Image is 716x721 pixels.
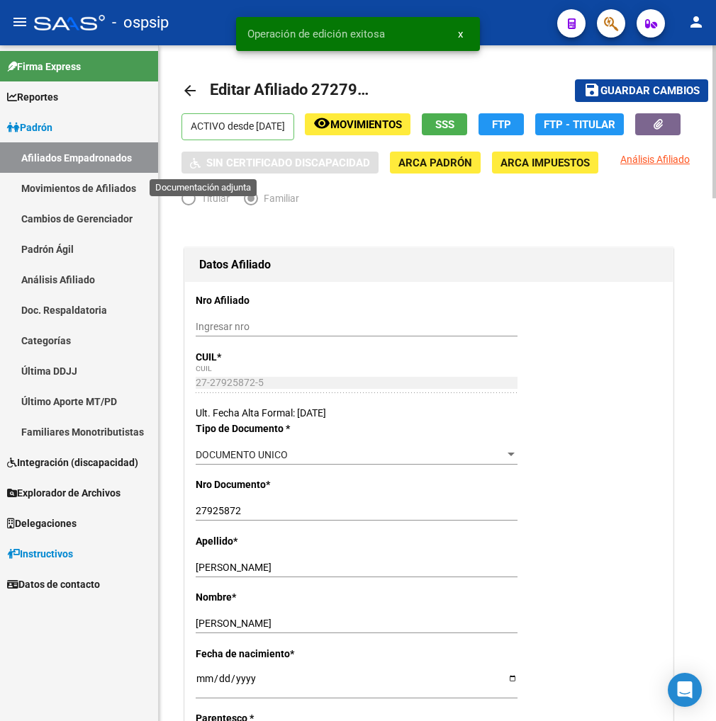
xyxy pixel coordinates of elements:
[181,113,294,140] p: ACTIVO desde [DATE]
[196,646,335,662] p: Fecha de nacimiento
[196,405,662,421] div: Ult. Fecha Alta Formal: [DATE]
[196,533,335,549] p: Apellido
[668,673,702,707] div: Open Intercom Messenger
[688,13,705,30] mat-icon: person
[492,152,598,174] button: ARCA Impuestos
[422,113,467,135] button: SSS
[535,113,624,135] button: FTP - Titular
[181,195,313,207] mat-radio-group: Elija una opción
[196,293,335,308] p: Nro Afiliado
[206,157,370,169] span: Sin Certificado Discapacidad
[447,21,474,47] button: x
[247,27,385,41] span: Operación de edición exitosa
[313,115,330,132] mat-icon: remove_red_eye
[196,589,335,605] p: Nombre
[305,113,410,135] button: Movimientos
[210,81,413,98] span: Editar Afiliado 27279258725
[500,157,590,169] span: ARCA Impuestos
[620,154,690,165] span: Análisis Afiliado
[11,13,28,30] mat-icon: menu
[398,157,472,169] span: ARCA Padrón
[7,89,58,105] span: Reportes
[390,152,481,174] button: ARCA Padrón
[7,455,138,470] span: Integración (discapacidad)
[196,449,288,460] span: DOCUMENTO UNICO
[544,118,615,131] span: FTP - Titular
[258,191,299,206] span: Familiar
[7,120,52,135] span: Padrón
[181,82,198,99] mat-icon: arrow_back
[600,85,700,98] span: Guardar cambios
[199,254,659,276] h1: Datos Afiliado
[181,152,379,174] button: Sin Certificado Discapacidad
[7,577,100,592] span: Datos de contacto
[479,113,524,135] button: FTP
[196,477,335,492] p: Nro Documento
[458,28,463,40] span: x
[196,421,335,436] p: Tipo de Documento *
[196,191,230,206] span: Titular
[435,118,454,131] span: SSS
[492,118,511,131] span: FTP
[7,59,81,74] span: Firma Express
[7,546,73,562] span: Instructivos
[583,81,600,98] mat-icon: save
[330,118,402,131] span: Movimientos
[575,79,708,101] button: Guardar cambios
[196,349,335,365] p: CUIL
[7,516,77,531] span: Delegaciones
[112,7,169,38] span: - ospsip
[7,485,121,501] span: Explorador de Archivos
